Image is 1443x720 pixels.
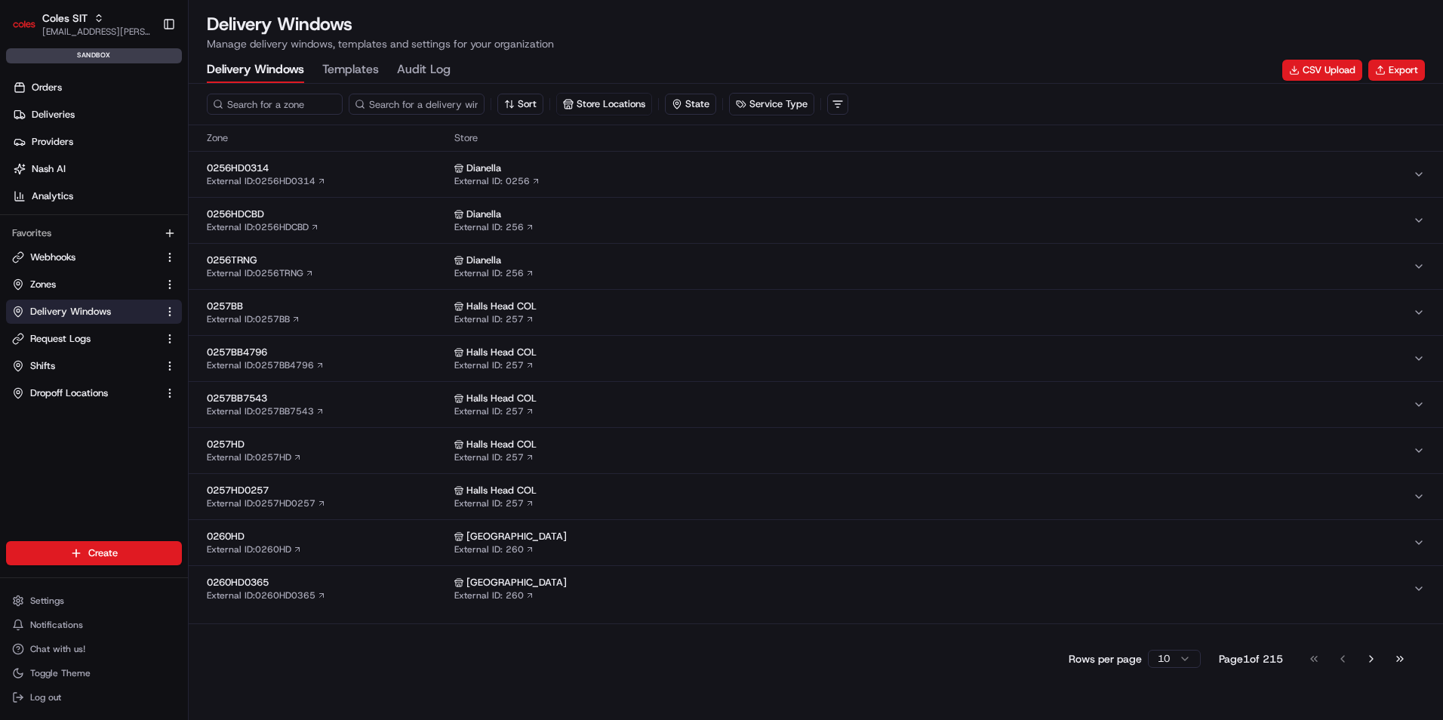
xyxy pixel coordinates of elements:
[189,290,1443,335] button: 0257BBExternal ID:0257BB Halls Head COLExternal ID: 257
[397,57,451,83] button: Audit Log
[466,392,537,405] span: Halls Head COL
[6,663,182,684] button: Toggle Theme
[454,543,534,555] a: External ID: 260
[466,576,567,589] span: [GEOGRAPHIC_DATA]
[30,305,111,318] span: Delivery Windows
[557,94,651,115] button: Store Locations
[6,687,182,708] button: Log out
[454,451,534,463] a: External ID: 257
[12,305,158,318] a: Delivery Windows
[207,57,304,83] button: Delivery Windows
[30,667,91,679] span: Toggle Theme
[497,94,543,115] button: Sort
[466,438,537,451] span: Halls Head COL
[207,484,448,497] span: 0257HD0257
[6,157,188,181] a: Nash AI
[322,57,379,83] button: Templates
[32,108,75,122] span: Deliveries
[454,359,534,371] a: External ID: 257
[207,530,448,543] span: 0260HD
[30,619,83,631] span: Notifications
[189,566,1443,611] button: 0260HD0365External ID:0260HD0365 [GEOGRAPHIC_DATA]External ID: 260
[12,278,158,291] a: Zones
[454,497,534,509] a: External ID: 257
[207,267,314,279] a: External ID:0256TRNG
[6,245,182,269] button: Webhooks
[189,474,1443,519] button: 0257HD0257External ID:0257HD0257 Halls Head COLExternal ID: 257
[189,382,1443,427] button: 0257BB7543External ID:0257BB7543 Halls Head COLExternal ID: 257
[207,175,326,187] a: External ID:0256HD0314
[30,278,56,291] span: Zones
[730,94,814,115] button: Service Type
[207,131,448,145] span: Zone
[12,359,158,373] a: Shifts
[207,497,326,509] a: External ID:0257HD0257
[12,12,36,36] img: Coles SIT
[189,428,1443,473] button: 0257HDExternal ID:0257HD Halls Head COLExternal ID: 257
[6,6,156,42] button: Coles SITColes SIT[EMAIL_ADDRESS][PERSON_NAME][PERSON_NAME][DOMAIN_NAME]
[6,327,182,351] button: Request Logs
[6,103,188,127] a: Deliveries
[6,130,188,154] a: Providers
[189,244,1443,289] button: 0256TRNGExternal ID:0256TRNG DianellaExternal ID: 256
[30,643,85,655] span: Chat with us!
[454,267,534,279] a: External ID: 256
[466,208,501,221] span: Dianella
[30,359,55,373] span: Shifts
[6,184,188,208] a: Analytics
[207,451,302,463] a: External ID:0257HD
[30,386,108,400] span: Dropoff Locations
[30,691,61,703] span: Log out
[88,546,118,560] span: Create
[30,332,91,346] span: Request Logs
[207,221,319,233] a: External ID:0256HDCBD
[6,272,182,297] button: Zones
[207,313,300,325] a: External ID:0257BB
[6,614,182,635] button: Notifications
[207,405,325,417] a: External ID:0257BB7543
[12,251,158,264] a: Webhooks
[454,589,534,602] a: External ID: 260
[556,93,652,115] button: Store Locations
[466,530,567,543] span: [GEOGRAPHIC_DATA]
[189,152,1443,197] button: 0256HD0314External ID:0256HD0314 DianellaExternal ID: 0256
[189,198,1443,243] button: 0256HDCBDExternal ID:0256HDCBD DianellaExternal ID: 256
[207,94,343,115] input: Search for a zone
[207,162,448,175] span: 0256HD0314
[189,336,1443,381] button: 0257BB4796External ID:0257BB4796 Halls Head COLExternal ID: 257
[6,354,182,378] button: Shifts
[1282,60,1362,81] button: CSV Upload
[207,392,448,405] span: 0257BB7543
[42,26,150,38] button: [EMAIL_ADDRESS][PERSON_NAME][PERSON_NAME][DOMAIN_NAME]
[32,162,66,176] span: Nash AI
[466,346,537,359] span: Halls Head COL
[207,359,325,371] a: External ID:0257BB4796
[207,576,448,589] span: 0260HD0365
[6,541,182,565] button: Create
[207,300,448,313] span: 0257BB
[32,189,73,203] span: Analytics
[6,221,182,245] div: Favorites
[32,135,73,149] span: Providers
[207,36,554,51] p: Manage delivery windows, templates and settings for your organization
[6,75,188,100] a: Orders
[466,300,537,313] span: Halls Head COL
[349,94,485,115] input: Search for a delivery window
[6,48,182,63] div: sandbox
[454,175,540,187] a: External ID: 0256
[12,332,158,346] a: Request Logs
[207,543,302,555] a: External ID:0260HD
[207,589,326,602] a: External ID:0260HD0365
[454,221,534,233] a: External ID: 256
[32,81,62,94] span: Orders
[665,94,716,115] button: State
[189,520,1443,565] button: 0260HDExternal ID:0260HD [GEOGRAPHIC_DATA]External ID: 260
[1069,651,1142,666] p: Rows per page
[207,12,554,36] h1: Delivery Windows
[454,131,1425,145] span: Store
[466,484,537,497] span: Halls Head COL
[207,346,448,359] span: 0257BB4796
[30,251,75,264] span: Webhooks
[207,438,448,451] span: 0257HD
[207,208,448,221] span: 0256HDCBD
